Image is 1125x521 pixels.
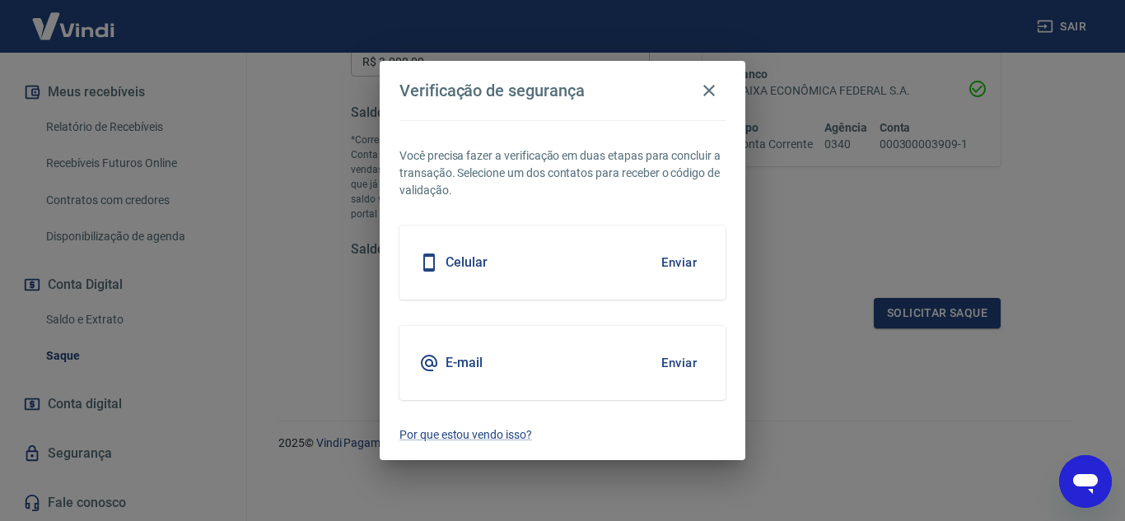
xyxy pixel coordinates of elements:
p: Você precisa fazer a verificação em duas etapas para concluir a transação. Selecione um dos conta... [399,147,726,199]
h4: Verificação de segurança [399,81,585,100]
h5: E-mail [446,355,483,371]
button: Enviar [652,245,706,280]
h5: Celular [446,254,488,271]
button: Enviar [652,346,706,380]
a: Por que estou vendo isso? [399,426,726,444]
iframe: Botão para abrir a janela de mensagens, conversa em andamento [1059,455,1112,508]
